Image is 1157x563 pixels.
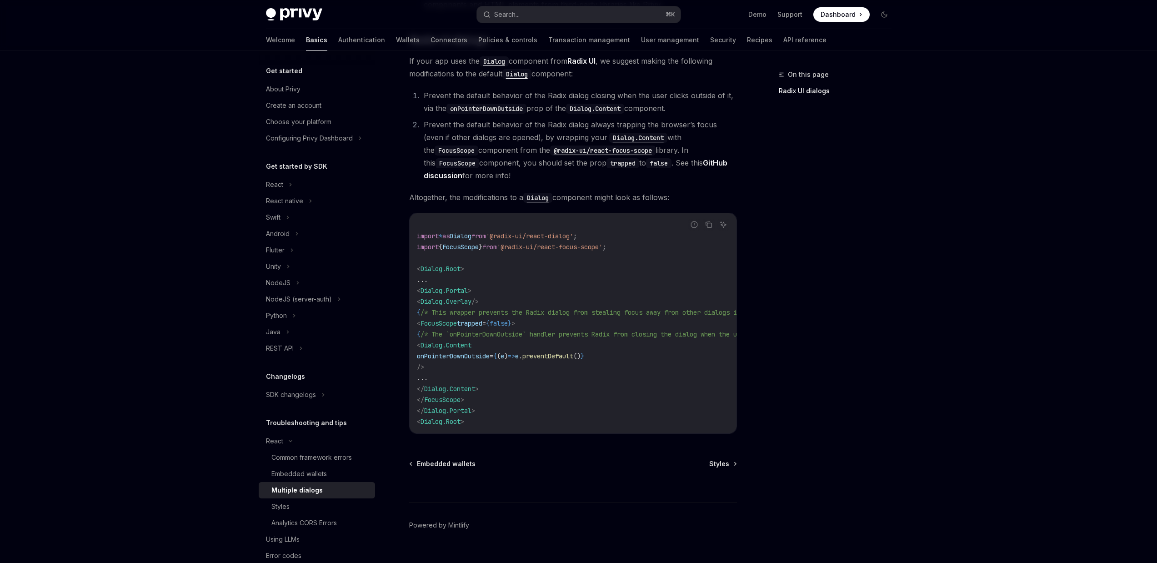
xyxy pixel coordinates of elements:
[421,118,737,182] li: Prevent the default behavior of the Radix dialog always trapping the browser’s focus (even if oth...
[468,287,471,295] span: >
[550,146,656,155] a: @radix-ui/react-focus-scope
[519,352,522,360] span: .
[511,319,515,327] span: >
[779,84,899,98] a: Radix UI dialogs
[409,521,469,530] a: Powered by Mintlify
[497,243,602,251] span: '@radix-ui/react-focus-scope'
[475,385,479,393] span: >
[502,69,531,78] a: Dialog
[748,10,766,19] a: Demo
[417,297,421,306] span: <
[666,11,675,18] span: ⌘ K
[417,352,490,360] span: onPointerDownOutside
[523,193,552,203] code: Dialog
[777,10,802,19] a: Support
[421,330,817,338] span: /* The `onPointerDownOutside` handler prevents Radix from closing the dialog when the user clicks...
[710,29,736,51] a: Security
[421,417,461,426] span: Dialog.Root
[259,531,375,548] a: Using LLMs
[266,212,280,223] div: Swift
[478,29,537,51] a: Policies & controls
[813,7,870,22] a: Dashboard
[446,104,526,113] a: onPointerDownOutside
[788,69,829,80] span: On this page
[482,243,497,251] span: from
[409,55,737,80] span: If your app uses the component from , we suggest making the following modifications to the defaul...
[271,485,323,496] div: Multiple dialogs
[266,389,316,400] div: SDK changelogs
[566,104,624,113] a: Dialog.Content
[417,374,428,382] span: ...
[266,550,301,561] div: Error codes
[396,29,420,51] a: Wallets
[421,265,461,273] span: Dialog.Root
[417,417,421,426] span: <
[688,219,700,231] button: Report incorrect code
[783,29,826,51] a: API reference
[479,243,482,251] span: }
[259,114,375,130] a: Choose your platform
[435,146,478,156] code: FocusScope
[461,265,464,273] span: >
[266,534,300,545] div: Using LLMs
[581,352,584,360] span: }
[417,385,424,393] span: </
[271,452,352,463] div: Common framework errors
[417,287,421,295] span: <
[266,65,302,76] h5: Get started
[501,352,504,360] span: e
[504,352,508,360] span: )
[573,352,581,360] span: ()
[259,482,375,498] a: Multiple dialogs
[442,232,450,240] span: as
[417,341,421,349] span: <
[567,56,596,66] a: Radix UI
[338,29,385,51] a: Authentication
[266,310,287,321] div: Python
[709,459,736,468] a: Styles
[703,219,715,231] button: Copy the contents from the code block
[567,56,596,65] strong: Radix UI
[421,341,471,349] span: Dialog.Content
[259,466,375,482] a: Embedded wallets
[490,319,508,327] span: false
[471,297,479,306] span: />
[259,97,375,114] a: Create an account
[266,133,353,144] div: Configuring Privy Dashboard
[508,319,511,327] span: }
[266,277,291,288] div: NodeJS
[480,56,509,66] code: Dialog
[502,69,531,79] code: Dialog
[457,319,482,327] span: trapped
[566,104,624,114] code: Dialog.Content
[417,265,421,273] span: <
[471,232,486,240] span: from
[306,29,327,51] a: Basics
[508,352,515,360] span: =>
[266,245,285,256] div: Flutter
[266,228,290,239] div: Android
[409,191,737,204] span: Altogether, the modifications to a component might look as follows:
[436,158,479,168] code: FocusScope
[417,330,421,338] span: {
[442,243,479,251] span: FocusScope
[424,396,461,404] span: FocusScope
[259,449,375,466] a: Common framework errors
[417,308,421,317] span: {
[266,100,321,111] div: Create an account
[641,29,699,51] a: User management
[266,327,280,337] div: Java
[266,179,283,190] div: React
[271,501,290,512] div: Styles
[417,407,424,415] span: </
[877,7,892,22] button: Toggle dark mode
[709,459,729,468] span: Styles
[417,363,424,371] span: />
[486,319,490,327] span: {
[461,396,464,404] span: >
[480,56,509,65] a: Dialog
[259,498,375,515] a: Styles
[486,232,573,240] span: '@radix-ui/react-dialog'
[266,196,303,206] div: React native
[431,29,467,51] a: Connectors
